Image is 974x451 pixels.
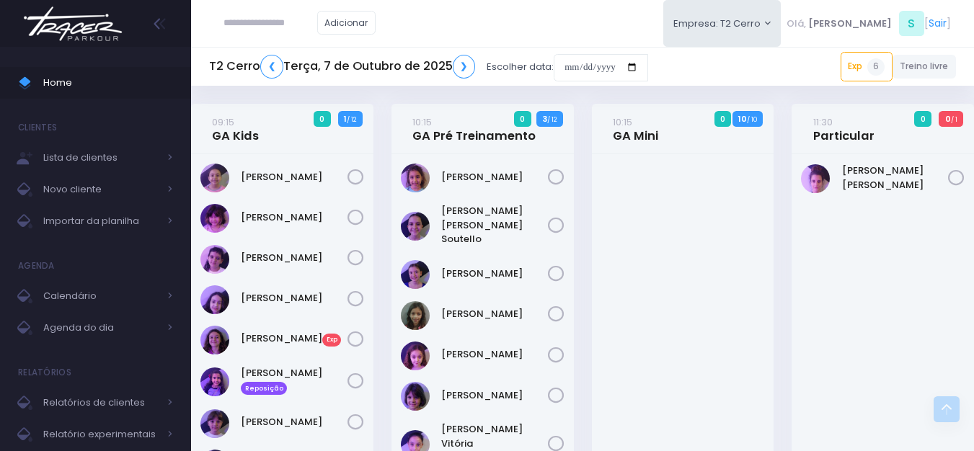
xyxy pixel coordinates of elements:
a: 09:15GA Kids [212,115,259,143]
a: [PERSON_NAME] [241,415,347,429]
a: [PERSON_NAME]Exp [241,331,347,346]
a: Sair [929,16,947,31]
span: 6 [867,58,885,76]
img: Malu Bernardes [401,382,430,411]
span: Relatórios de clientes [43,393,159,412]
small: / 12 [547,115,557,124]
span: Agenda do dia [43,318,159,337]
a: [PERSON_NAME] [PERSON_NAME] Soutello [441,204,548,246]
a: Exp6 [841,52,893,81]
h4: Clientes [18,113,57,142]
a: 10:15GA Pré Treinamento [412,115,536,143]
strong: 0 [945,113,951,125]
img: Luisa Tomchinsky Montezano [401,341,430,370]
small: 10:15 [613,115,632,129]
img: Alice Oliveira Castro [401,164,430,192]
a: [PERSON_NAME] [241,251,347,265]
span: Exp [322,334,341,347]
a: 10:15GA Mini [613,115,658,143]
span: Reposição [241,382,287,395]
a: Treino livre [893,55,957,79]
a: [PERSON_NAME] [241,291,347,305]
span: 0 [314,111,331,127]
span: 0 [514,111,531,127]
img: Maria Clara Frateschi [200,409,229,438]
span: 0 [914,111,931,127]
span: Novo cliente [43,180,159,199]
img: Isabela de Brito Moffa [200,285,229,314]
img: Beatriz Cogo [200,164,229,192]
h5: T2 Cerro Terça, 7 de Outubro de 2025 [209,55,475,79]
h4: Relatórios [18,358,71,387]
a: [PERSON_NAME] [441,170,548,184]
a: 11:30Particular [813,115,875,143]
a: [PERSON_NAME] [441,307,548,321]
h4: Agenda [18,251,55,280]
a: [PERSON_NAME] [241,170,347,184]
span: Lista de clientes [43,148,159,167]
img: Chiara Real Oshima Hirata [200,204,229,233]
img: Clara Guimaraes Kron [200,245,229,274]
small: / 10 [747,115,757,124]
span: [PERSON_NAME] [808,17,892,31]
strong: 10 [738,113,747,125]
a: [PERSON_NAME] [441,388,548,403]
div: [ ] [781,7,956,40]
a: [PERSON_NAME] Reposição [241,366,347,395]
span: Olá, [787,17,806,31]
strong: 3 [542,113,547,125]
a: ❮ [260,55,283,79]
a: [PERSON_NAME] [441,347,548,362]
span: Home [43,73,173,92]
small: / 12 [347,115,356,124]
img: Julia de Campos Munhoz [401,301,430,330]
span: Relatório experimentais [43,425,159,444]
a: [PERSON_NAME] [241,210,347,225]
span: 0 [714,111,732,127]
span: S [899,11,924,36]
img: Luisa Monteiro Ramenzoni [200,326,229,354]
small: / 1 [951,115,957,124]
small: 11:30 [813,115,833,129]
div: Escolher data: [209,50,648,84]
small: 10:15 [412,115,432,129]
a: [PERSON_NAME] [441,267,548,281]
small: 09:15 [212,115,234,129]
img: Ana Helena Soutello [401,212,430,241]
span: Importar da planilha [43,212,159,231]
img: Manuela Santos [200,367,229,396]
span: Calendário [43,287,159,305]
img: Jasmim rocha [401,260,430,289]
a: ❯ [453,55,476,79]
img: Maria Laura Bertazzi [801,164,830,193]
a: Adicionar [317,11,376,35]
a: [PERSON_NAME] [PERSON_NAME] [842,164,949,192]
strong: 1 [344,113,347,125]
